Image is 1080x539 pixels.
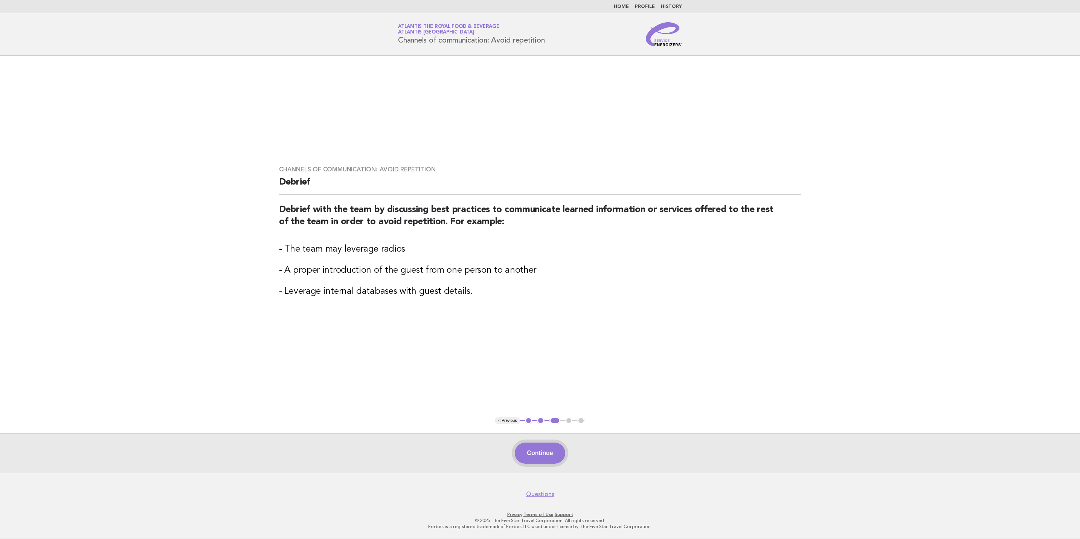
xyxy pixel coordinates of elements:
[310,518,770,524] p: © 2025 The Five Star Travel Corporation. All rights reserved.
[279,204,801,234] h2: Debrief with the team by discussing best practices to communicate learned information or services...
[555,512,573,517] a: Support
[398,30,474,35] span: Atlantis [GEOGRAPHIC_DATA]
[279,166,801,173] h3: Channels of communication: Avoid repetition
[398,24,499,35] a: Atlantis the Royal Food & BeverageAtlantis [GEOGRAPHIC_DATA]
[279,176,801,195] h2: Debrief
[279,243,801,255] h3: - The team may leverage radios
[310,524,770,530] p: Forbes is a registered trademark of Forbes LLC used under license by The Five Star Travel Corpora...
[310,512,770,518] p: · ·
[635,5,655,9] a: Profile
[523,512,554,517] a: Terms of Use
[507,512,522,517] a: Privacy
[614,5,629,9] a: Home
[279,286,801,298] h3: - Leverage internal databases with guest details.
[526,490,554,498] a: Questions
[398,24,545,44] h1: Channels of communication: Avoid repetition
[495,417,520,424] button: < Previous
[537,417,545,424] button: 2
[515,443,565,464] button: Continue
[279,264,801,276] h3: - A proper introduction of the guest from one person to another
[549,417,560,424] button: 3
[646,22,682,46] img: Service Energizers
[661,5,682,9] a: History
[525,417,532,424] button: 1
